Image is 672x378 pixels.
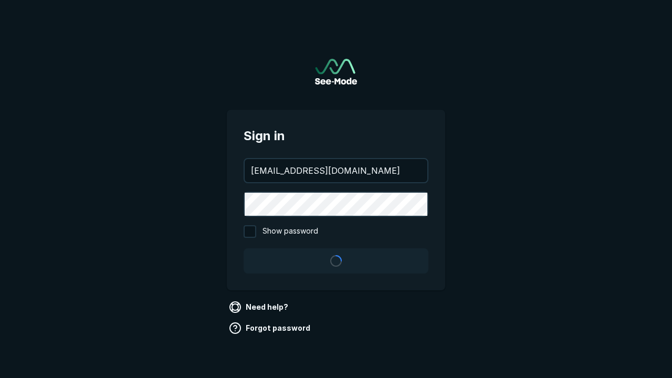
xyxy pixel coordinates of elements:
span: Sign in [244,127,428,145]
input: your@email.com [245,159,427,182]
span: Show password [262,225,318,238]
a: Forgot password [227,320,314,337]
img: See-Mode Logo [315,59,357,85]
a: Go to sign in [315,59,357,85]
a: Need help? [227,299,292,316]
